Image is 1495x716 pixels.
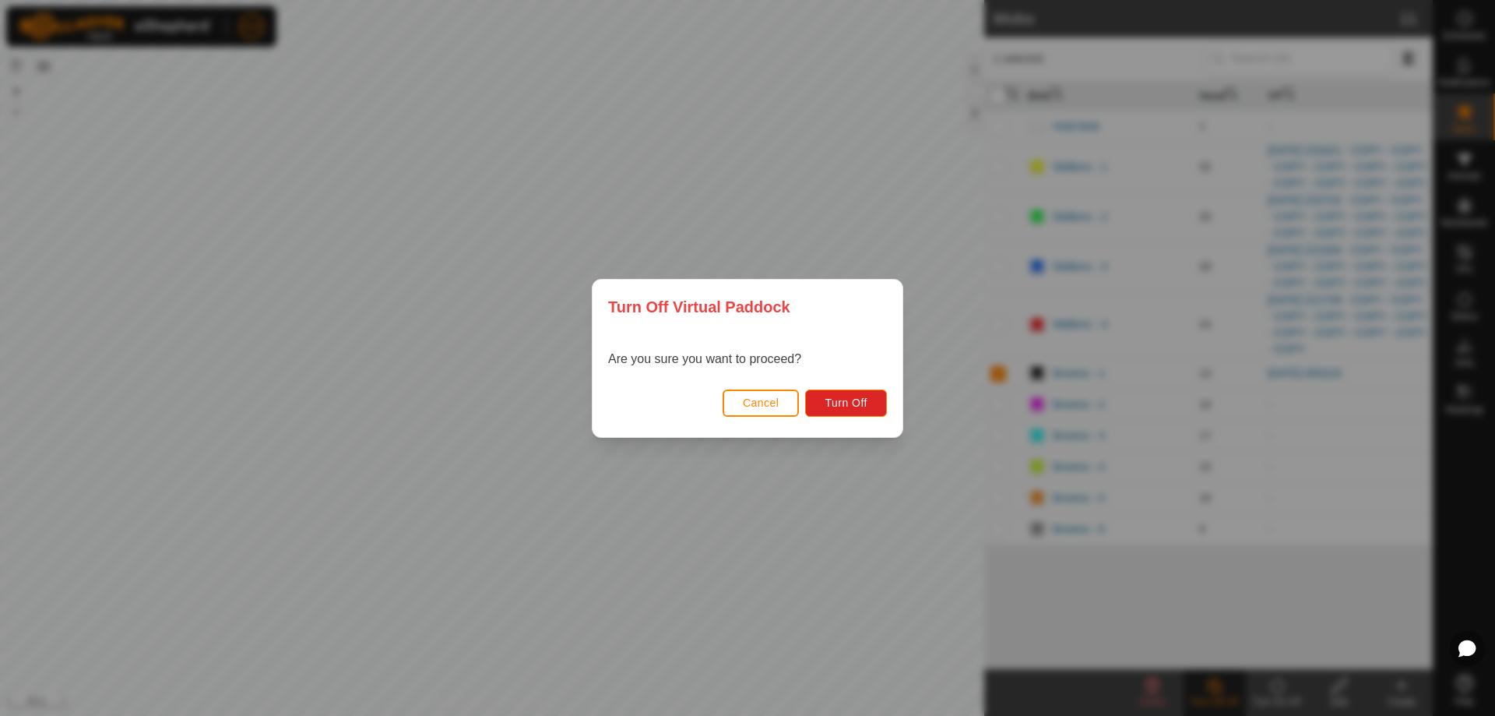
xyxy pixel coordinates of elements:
[805,389,887,416] button: Turn Off
[723,389,800,416] button: Cancel
[608,350,801,369] p: Are you sure you want to proceed?
[608,295,790,319] span: Turn Off Virtual Paddock
[743,397,779,409] span: Cancel
[825,397,867,409] span: Turn Off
